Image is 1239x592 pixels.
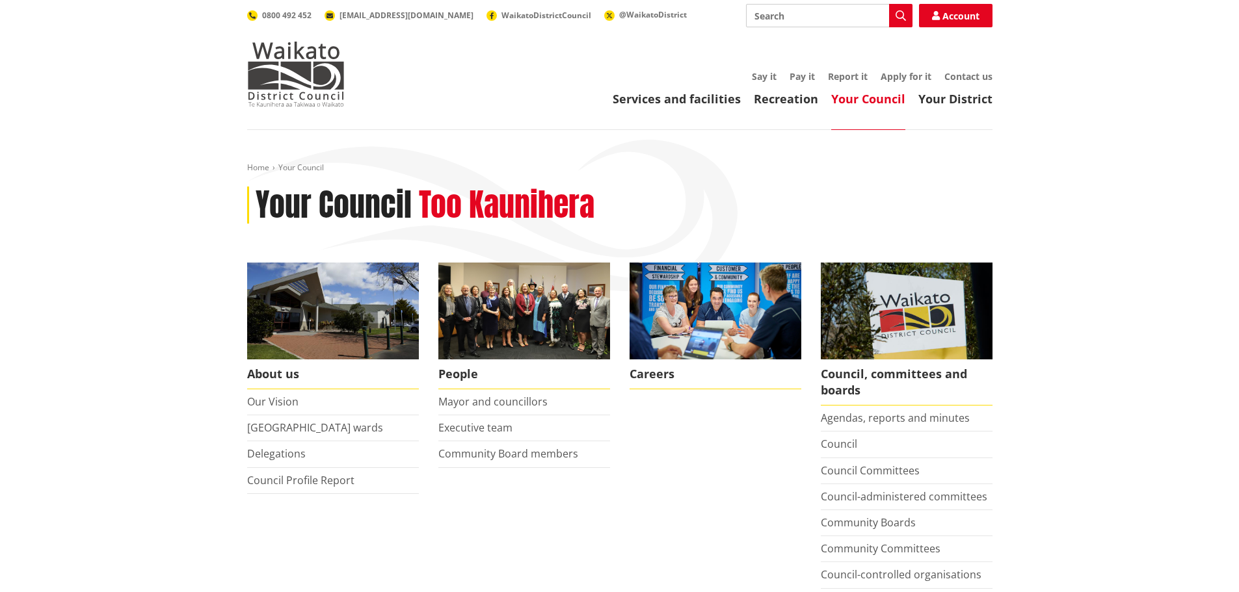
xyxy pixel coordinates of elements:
a: Council Committees [821,463,920,478]
span: WaikatoDistrictCouncil [501,10,591,21]
a: 0800 492 452 [247,10,312,21]
nav: breadcrumb [247,162,993,174]
span: Your Council [278,162,324,173]
span: About us [247,359,419,389]
a: Your Council [831,91,905,107]
a: Say it [752,70,777,83]
img: WDC Building 0015 [247,263,419,359]
a: Pay it [790,70,815,83]
span: People [438,359,610,389]
a: @WaikatoDistrict [604,9,687,20]
span: [EMAIL_ADDRESS][DOMAIN_NAME] [340,10,473,21]
a: [GEOGRAPHIC_DATA] wards [247,420,383,435]
a: Council [821,437,857,451]
h2: Too Kaunihera [419,187,594,224]
span: Council, committees and boards [821,359,993,405]
a: Waikato-District-Council-sign Council, committees and boards [821,263,993,405]
span: 0800 492 452 [262,10,312,21]
h1: Your Council [256,187,412,224]
a: [EMAIL_ADDRESS][DOMAIN_NAME] [325,10,473,21]
span: Careers [630,359,801,389]
a: Delegations [247,446,306,461]
a: Executive team [438,420,513,435]
a: Community Boards [821,515,916,530]
img: Office staff in meeting - Career page [630,263,801,359]
img: Waikato District Council - Te Kaunihera aa Takiwaa o Waikato [247,42,345,107]
a: Recreation [754,91,818,107]
a: Home [247,162,269,173]
a: Careers [630,263,801,389]
a: Mayor and councillors [438,394,548,409]
input: Search input [746,4,913,27]
a: Council Profile Report [247,473,354,487]
a: Our Vision [247,394,299,409]
a: Report it [828,70,868,83]
a: Account [919,4,993,27]
a: 2022 Council People [438,263,610,389]
a: Council-administered committees [821,489,987,504]
a: WDC Building 0015 About us [247,263,419,389]
a: Apply for it [881,70,931,83]
a: Contact us [944,70,993,83]
a: WaikatoDistrictCouncil [486,10,591,21]
img: Waikato-District-Council-sign [821,263,993,359]
a: Agendas, reports and minutes [821,411,970,425]
img: 2022 Council [438,263,610,359]
span: @WaikatoDistrict [619,9,687,20]
a: Community Board members [438,446,578,461]
a: Services and facilities [613,91,741,107]
a: Community Committees [821,541,940,556]
a: Council-controlled organisations [821,567,981,582]
a: Your District [918,91,993,107]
